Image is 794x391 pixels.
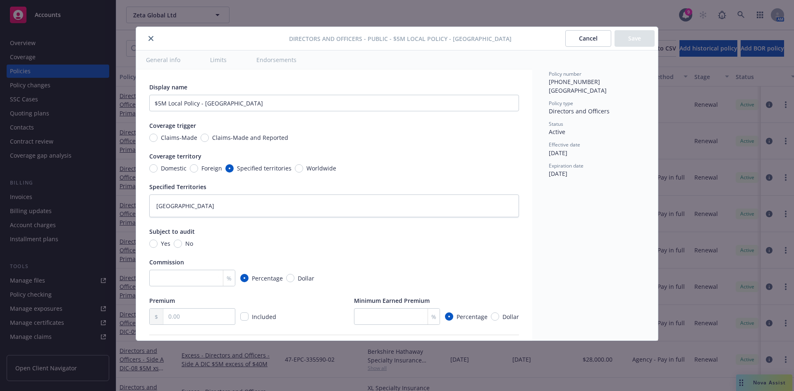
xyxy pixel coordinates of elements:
[161,133,197,142] span: Claims-Made
[286,274,294,282] input: Dollar
[149,83,187,91] span: Display name
[549,170,567,178] span: [DATE]
[190,164,198,173] input: Foreign
[549,120,563,127] span: Status
[200,50,237,69] button: Limits
[149,240,158,248] input: Yes
[149,152,201,160] span: Coverage territory
[252,274,283,283] span: Percentage
[149,134,158,142] input: Claims-Made
[240,274,249,282] input: Percentage
[295,164,303,173] input: Worldwide
[549,78,607,94] span: [PHONE_NUMBER] [GEOGRAPHIC_DATA]
[174,240,182,248] input: No
[149,194,519,217] textarea: [GEOGRAPHIC_DATA]
[149,164,158,173] input: Domestic
[246,50,306,69] button: Endorsements
[306,164,336,173] span: Worldwide
[491,312,499,321] input: Dollar
[354,297,430,305] span: Minimum Earned Premium
[185,239,193,248] span: No
[225,164,234,173] input: Specified territories
[445,312,453,321] input: Percentage
[565,30,611,47] button: Cancel
[549,162,584,169] span: Expiration date
[149,258,184,266] span: Commission
[212,133,288,142] span: Claims-Made and Reported
[549,107,610,115] span: Directors and Officers
[237,164,292,173] span: Specified territories
[502,312,519,321] span: Dollar
[163,309,235,324] input: 0.00
[549,100,573,107] span: Policy type
[549,128,565,136] span: Active
[549,70,581,77] span: Policy number
[149,183,206,191] span: Specified Territories
[298,274,314,283] span: Dollar
[549,141,580,148] span: Effective date
[146,34,156,43] button: close
[201,164,222,173] span: Foreign
[149,122,196,130] span: Coverage trigger
[136,50,190,69] button: General info
[549,149,567,157] span: [DATE]
[431,312,436,321] span: %
[201,134,209,142] input: Claims-Made and Reported
[289,34,512,43] span: Directors and Officers - Public - $5M Local Policy - [GEOGRAPHIC_DATA]
[227,274,232,283] span: %
[457,312,488,321] span: Percentage
[161,164,187,173] span: Domestic
[149,228,195,235] span: Subject to audit
[161,239,170,248] span: Yes
[149,297,175,305] span: Premium
[252,313,276,321] span: Included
